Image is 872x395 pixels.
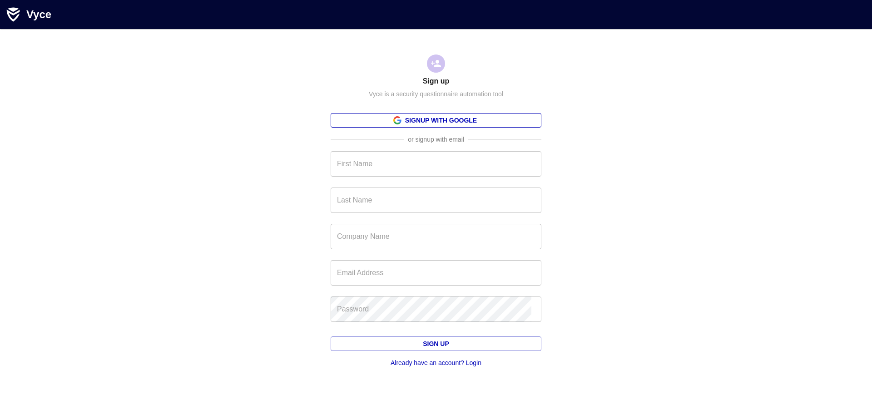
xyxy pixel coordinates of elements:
[391,358,481,367] a: Already have an account? Login
[26,8,51,21] div: Vyce
[2,3,51,26] a: Vyce
[408,135,464,144] p: or signup with email
[369,89,503,99] p: Vyce is a security questionnaire automation tool
[331,113,541,128] a: Signup with Google
[423,76,450,86] h1: Sign up
[331,336,541,351] button: Sign up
